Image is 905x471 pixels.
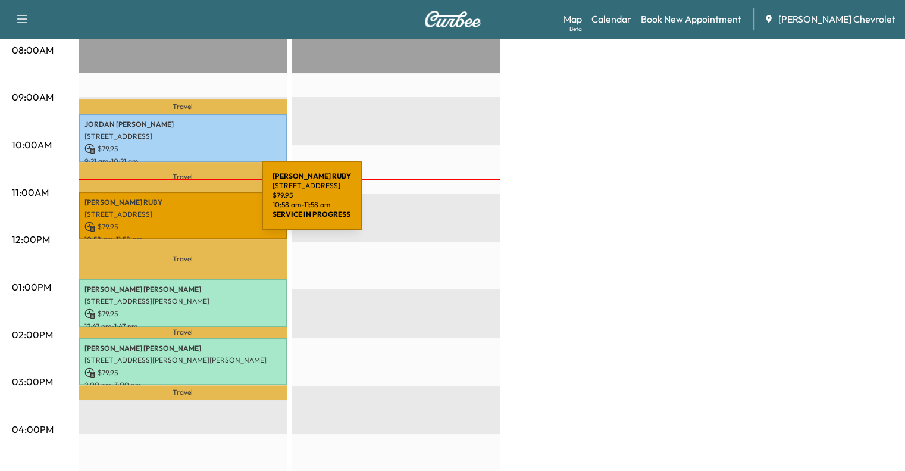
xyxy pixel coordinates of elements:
[79,99,287,114] p: Travel
[12,43,54,57] p: 08:00AM
[84,235,281,244] p: 10:58 am - 11:58 am
[641,12,741,26] a: Book New Appointment
[569,24,582,33] div: Beta
[84,344,281,353] p: [PERSON_NAME] [PERSON_NAME]
[591,12,631,26] a: Calendar
[79,239,287,279] p: Travel
[273,181,351,191] p: [STREET_ADDRESS]
[273,210,350,219] b: SERVICE IN PROGRESS
[84,355,281,365] p: [STREET_ADDRESS][PERSON_NAME][PERSON_NAME]
[12,327,53,342] p: 02:00PM
[273,191,351,200] p: $ 79.95
[84,380,281,390] p: 2:00 pm - 3:00 pm
[84,222,281,232] p: $ 79.95
[12,280,51,294] p: 01:00PM
[12,90,54,104] p: 09:00AM
[79,327,287,337] p: Travel
[273,200,351,210] p: 10:58 am - 11:58 am
[84,157,281,166] p: 9:21 am - 10:21 am
[79,162,287,192] p: Travel
[12,375,53,389] p: 03:00PM
[84,367,281,378] p: $ 79.95
[84,285,281,294] p: [PERSON_NAME] [PERSON_NAME]
[12,138,52,152] p: 10:00AM
[778,12,895,26] span: [PERSON_NAME] Chevrolet
[563,12,582,26] a: MapBeta
[84,210,281,219] p: [STREET_ADDRESS]
[84,297,281,306] p: [STREET_ADDRESS][PERSON_NAME]
[12,185,49,199] p: 11:00AM
[84,322,281,331] p: 12:47 pm - 1:47 pm
[424,11,481,27] img: Curbee Logo
[79,385,287,400] p: Travel
[12,422,54,436] p: 04:00PM
[84,198,281,207] p: [PERSON_NAME] RUBY
[84,120,281,129] p: JORDAN [PERSON_NAME]
[273,171,351,180] b: [PERSON_NAME] RUBY
[12,232,50,247] p: 12:00PM
[84,132,281,141] p: [STREET_ADDRESS]
[84,144,281,154] p: $ 79.95
[84,308,281,319] p: $ 79.95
